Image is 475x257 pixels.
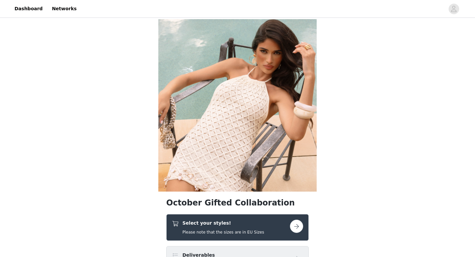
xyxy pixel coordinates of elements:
[11,1,47,16] a: Dashboard
[166,214,309,241] div: Select your styles!
[182,220,264,227] h4: Select your styles!
[48,1,80,16] a: Networks
[158,19,317,192] img: campaign image
[182,229,264,235] h5: Please note that the sizes are in EU Sizes
[451,4,457,14] div: avatar
[166,197,309,209] h1: October Gifted Collaboration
